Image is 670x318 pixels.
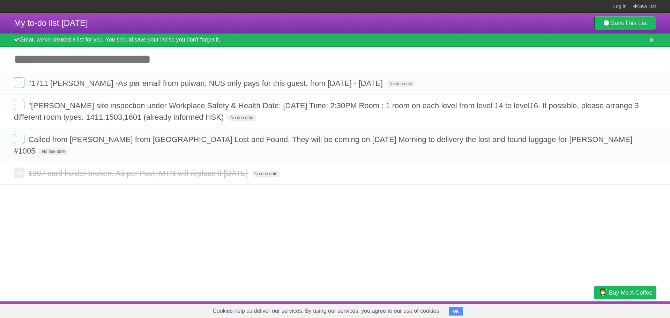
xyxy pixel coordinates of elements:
[14,100,24,110] label: Done
[28,169,250,178] span: 1307 card holder broken. As per Pavi, MTN will replace it [DATE]
[561,303,577,316] a: Terms
[387,81,415,87] span: No due date
[28,79,385,88] span: "1711 [PERSON_NAME] -As per email from puiwan, NUS only pays for this guest, from [DATE] - [DATE]
[252,171,280,177] span: No due date
[585,303,603,316] a: Privacy
[612,303,656,316] a: Suggest a feature
[609,287,653,299] span: Buy me a coffee
[39,148,67,155] span: No due date
[501,303,516,316] a: About
[449,307,463,316] button: OK
[14,135,632,155] span: Called from [PERSON_NAME] from [GEOGRAPHIC_DATA] Lost and Found. They will be coming on [DATE] Mo...
[14,134,24,144] label: Done
[228,114,256,121] span: No due date
[625,20,648,27] b: This List
[594,286,656,299] a: Buy me a coffee
[14,77,24,88] label: Done
[14,18,88,28] span: My to-do list [DATE]
[206,304,448,318] span: Cookies help us deliver our services. By using our services, you agree to our use of cookies.
[524,303,553,316] a: Developers
[14,101,639,121] span: "[PERSON_NAME] site inspection under Workplace Safety & Health Date: [DATE] Time: 2:30PM Room : 1...
[598,287,607,298] img: Buy me a coffee
[14,168,24,178] label: Done
[594,16,656,30] a: SaveThis List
